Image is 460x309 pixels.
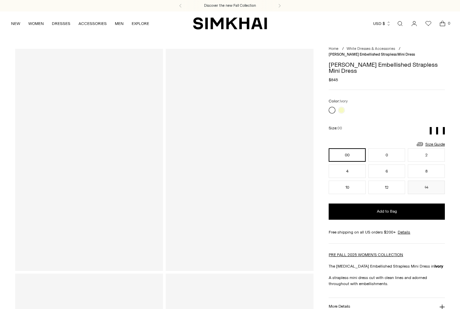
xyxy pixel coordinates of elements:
div: / [399,46,400,52]
button: 2 [408,148,445,162]
span: $845 [329,77,338,83]
button: 6 [368,164,405,178]
a: Size Guide [416,140,445,148]
div: Free shipping on all US orders $200+ [329,229,445,235]
p: A strapless mini dress cut with clean lines and adorned throughout with embellishments. [329,275,445,287]
a: EXPLORE [132,16,149,31]
nav: breadcrumbs [329,46,445,57]
span: 0 [446,20,452,26]
button: 14 [408,181,445,194]
span: 00 [337,126,342,130]
a: Yasmin Embellished Strapless Mini Dress [15,49,163,271]
span: Add to Bag [377,209,397,214]
a: Wishlist [422,17,435,30]
label: Size: [329,125,342,131]
a: Discover the new Fall Collection [204,3,256,8]
button: 8 [408,164,445,178]
strong: Ivory [434,264,443,269]
h3: More Details [329,304,350,309]
label: Color: [329,98,348,104]
a: MEN [115,16,124,31]
p: The [MEDICAL_DATA] Embellished Strapless Mini Dress in [329,263,445,269]
button: Add to Bag [329,204,445,220]
a: Go to the account page [407,17,421,30]
a: NEW [11,16,20,31]
span: Ivory [340,99,348,103]
span: [PERSON_NAME] Embellished Strapless Mini Dress [329,52,415,57]
a: DRESSES [52,16,70,31]
a: White Dresses & Accessories [347,47,395,51]
button: 4 [329,164,366,178]
a: Home [329,47,338,51]
a: Open cart modal [436,17,449,30]
a: SIMKHAI [193,17,267,30]
a: Details [398,229,410,235]
button: USD $ [373,16,391,31]
button: 00 [329,148,366,162]
a: Yasmin Embellished Strapless Mini Dress [166,49,314,271]
a: WOMEN [28,16,44,31]
a: Open search modal [393,17,407,30]
button: 12 [368,181,405,194]
h1: [PERSON_NAME] Embellished Strapless Mini Dress [329,62,445,74]
a: ACCESSORIES [78,16,107,31]
button: 0 [368,148,405,162]
button: 10 [329,181,366,194]
a: PRE FALL 2025 WOMEN'S COLLECTION [329,252,403,257]
div: / [342,46,344,52]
